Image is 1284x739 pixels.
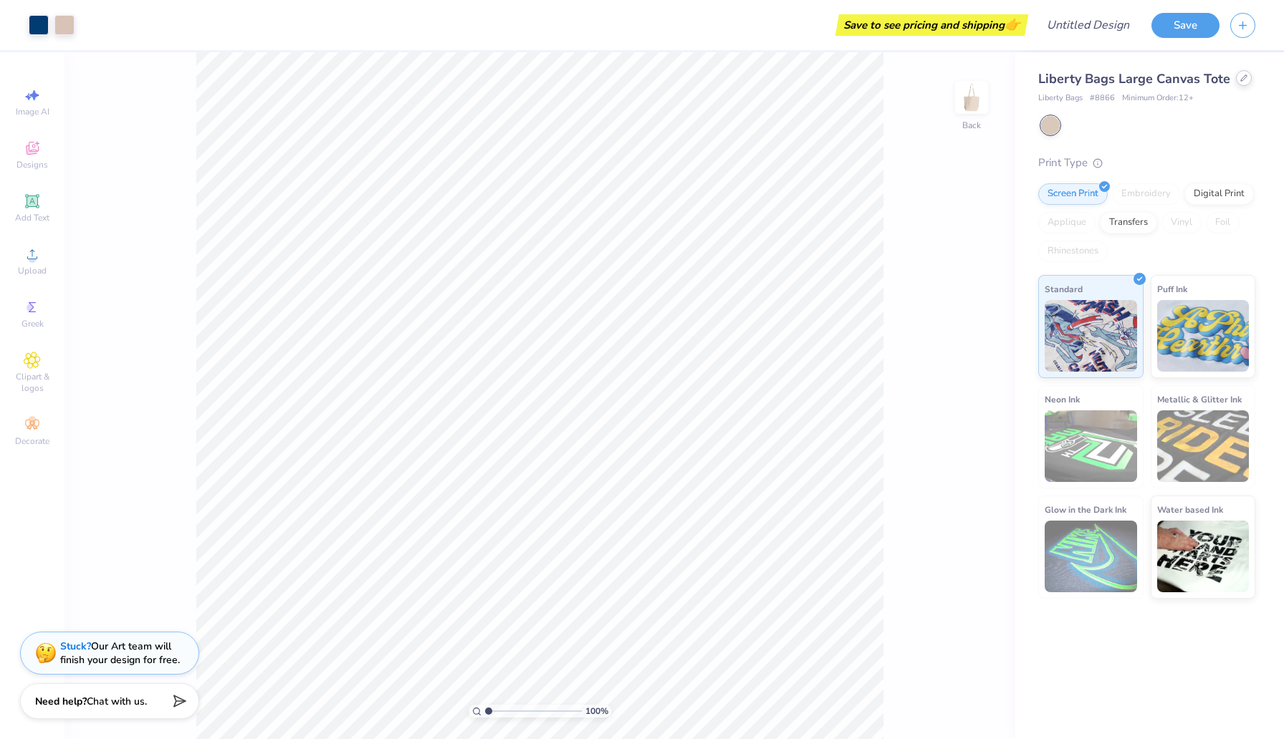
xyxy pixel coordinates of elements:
[35,695,87,708] strong: Need help?
[1157,410,1250,482] img: Metallic & Glitter Ink
[21,318,44,329] span: Greek
[957,83,986,112] img: Back
[1090,92,1115,105] span: # 8866
[839,14,1025,36] div: Save to see pricing and shipping
[962,119,981,132] div: Back
[60,639,180,667] div: Our Art team will finish your design for free.
[1157,502,1223,517] span: Water based Ink
[15,435,49,447] span: Decorate
[1112,183,1180,205] div: Embroidery
[1122,92,1194,105] span: Minimum Order: 12 +
[1038,70,1230,87] span: Liberty Bags Large Canvas Tote
[1038,183,1108,205] div: Screen Print
[87,695,147,708] span: Chat with us.
[18,265,47,276] span: Upload
[1157,300,1250,372] img: Puff Ink
[1045,392,1080,407] span: Neon Ink
[1045,410,1137,482] img: Neon Ink
[1038,92,1083,105] span: Liberty Bags
[1035,11,1141,39] input: Untitled Design
[1045,281,1083,296] span: Standard
[15,212,49,223] span: Add Text
[1038,212,1096,233] div: Applique
[1038,241,1108,262] div: Rhinestones
[16,106,49,117] span: Image AI
[1157,521,1250,592] img: Water based Ink
[1184,183,1254,205] div: Digital Print
[1005,16,1020,33] span: 👉
[16,159,48,170] span: Designs
[1151,13,1220,38] button: Save
[1038,155,1255,171] div: Print Type
[60,639,91,653] strong: Stuck?
[1045,300,1137,372] img: Standard
[1045,521,1137,592] img: Glow in the Dark Ink
[585,705,608,718] span: 100 %
[1157,281,1187,296] span: Puff Ink
[1157,392,1242,407] span: Metallic & Glitter Ink
[1045,502,1126,517] span: Glow in the Dark Ink
[1161,212,1202,233] div: Vinyl
[7,371,57,394] span: Clipart & logos
[1100,212,1157,233] div: Transfers
[1206,212,1240,233] div: Foil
